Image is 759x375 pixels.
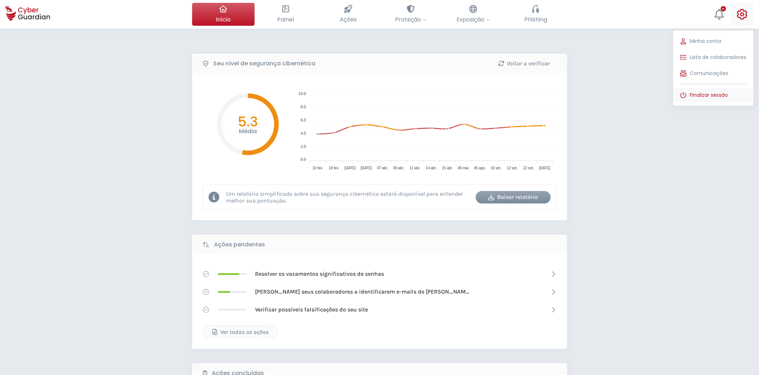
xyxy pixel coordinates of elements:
[255,270,384,278] p: Resolver os vazamentos significativos de senhas
[393,166,404,170] tspan: 09 abr.
[458,166,469,170] tspan: 06 mai.
[300,144,306,149] tspan: 2.0
[298,92,306,96] tspan: 10.0
[226,190,470,204] p: Um relatório simplificado sobre sua segurança cibernética estará disponível para entender melhor ...
[491,166,501,170] tspan: 10 set.
[690,37,721,45] span: Minha conta
[523,166,534,170] tspan: 22 set.
[690,70,729,77] span: Comunicações
[409,166,420,170] tspan: 11 abr.
[673,50,754,64] button: Lista de colaboradores
[255,288,470,296] p: [PERSON_NAME] seus colaboradores a identificarem e-mails de [PERSON_NAME]
[255,3,317,26] button: Painel
[377,166,388,170] tspan: 07 abr.
[300,105,306,109] tspan: 8.0
[300,157,306,162] tspan: 0.0
[539,166,550,170] tspan: [DATE]
[426,166,437,170] tspan: 14 abr.
[442,3,505,26] button: Exposição
[524,15,547,24] span: Phishing
[457,15,490,24] span: Exposição
[487,57,562,70] button: Voltar a verificar
[361,166,372,170] tspan: [DATE]
[192,3,255,26] button: Início
[203,326,278,338] button: Ver todas as ações
[380,3,442,26] button: Proteção
[214,240,265,249] b: Ações pendentes
[673,88,754,102] button: Finalizar sessão
[690,54,746,61] span: Lista de colaboradores
[300,118,306,122] tspan: 6.0
[481,193,545,201] div: Baixar relatório
[300,131,306,135] tspan: 4.0
[216,15,231,24] span: Início
[278,15,294,24] span: Painel
[395,15,426,24] span: Proteção
[317,3,380,26] button: Ações
[340,15,357,24] span: Ações
[673,34,754,48] button: Minha conta
[673,66,754,80] button: Comunicações
[507,166,518,170] tspan: 12 set.
[209,328,272,336] div: Ver todas as ações
[492,59,556,68] div: Voltar a verificar
[474,166,485,170] tspan: 05 ago.
[344,166,356,170] tspan: [DATE]
[329,166,339,170] tspan: 19 fev.
[505,3,567,26] button: Phishing
[690,91,728,99] span: Finalizar sessão
[214,59,316,68] b: Seu nível de segurança cibernética
[313,166,323,170] tspan: 10 fev.
[721,6,726,11] div: +
[442,166,453,170] tspan: 15 abr.
[255,306,368,314] p: Verificar possíveis falsificações do seu site
[476,191,551,204] button: Baixar relatório
[731,3,754,26] button: Minha contaLista de colaboradoresComunicaçõesFinalizar sessão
